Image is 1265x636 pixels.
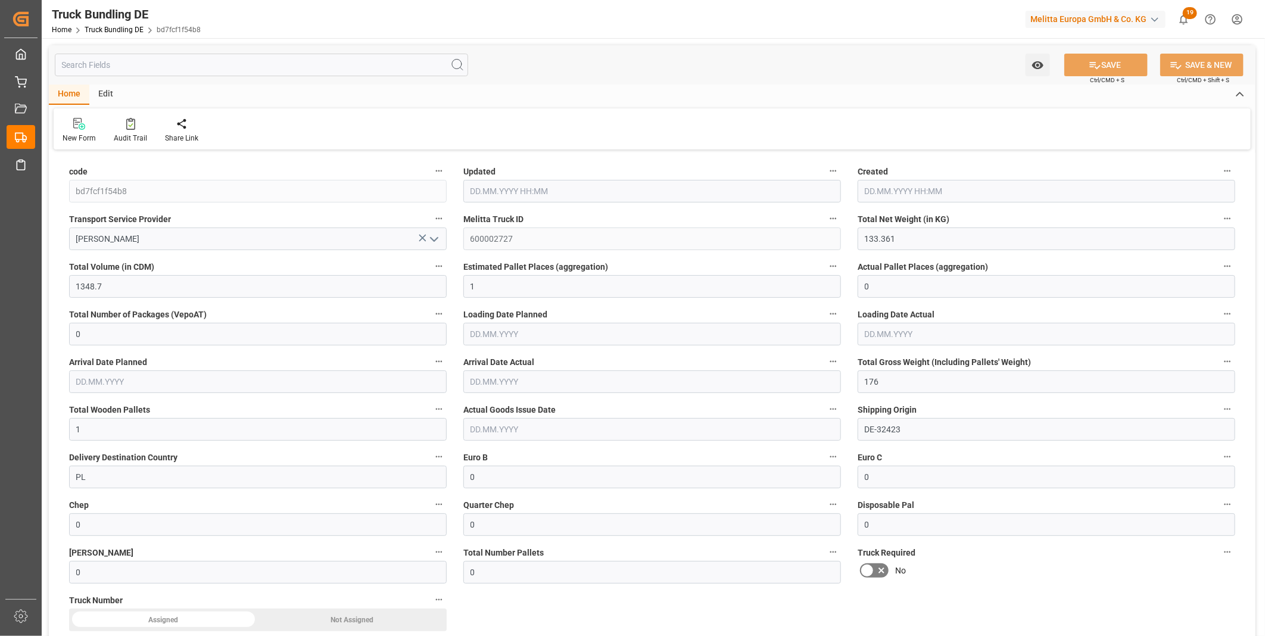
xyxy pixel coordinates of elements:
[1220,354,1235,369] button: Total Gross Weight (Including Pallets' Weight)
[858,547,915,559] span: Truck Required
[1177,76,1229,85] span: Ctrl/CMD + Shift + S
[1220,497,1235,512] button: Disposable Pal
[49,85,89,105] div: Home
[463,370,841,393] input: DD.MM.YYYY
[258,609,447,631] div: Not Assigned
[1170,6,1197,33] button: show 19 new notifications
[858,180,1235,202] input: DD.MM.YYYY HH:MM
[63,133,96,144] div: New Form
[431,211,447,226] button: Transport Service Provider
[1026,8,1170,30] button: Melitta Europa GmbH & Co. KG
[431,544,447,560] button: [PERSON_NAME]
[114,133,147,144] div: Audit Trail
[1026,54,1050,76] button: open menu
[825,258,841,274] button: Estimated Pallet Places (aggregation)
[1220,306,1235,322] button: Loading Date Actual
[825,163,841,179] button: Updated
[85,26,144,34] a: Truck Bundling DE
[431,449,447,464] button: Delivery Destination Country
[69,166,88,178] span: code
[463,418,841,441] input: DD.MM.YYYY
[1197,6,1224,33] button: Help Center
[895,565,906,577] span: No
[431,497,447,512] button: Chep
[431,258,447,274] button: Total Volume (in CDM)
[825,306,841,322] button: Loading Date Planned
[69,308,207,321] span: Total Number of Packages (VepoAT)
[1220,163,1235,179] button: Created
[1220,401,1235,417] button: Shipping Origin
[463,308,547,321] span: Loading Date Planned
[431,401,447,417] button: Total Wooden Pallets
[463,261,608,273] span: Estimated Pallet Places (aggregation)
[463,323,841,345] input: DD.MM.YYYY
[69,547,133,559] span: [PERSON_NAME]
[52,5,201,23] div: Truck Bundling DE
[69,356,147,369] span: Arrival Date Planned
[858,499,914,512] span: Disposable Pal
[463,451,488,464] span: Euro B
[431,163,447,179] button: code
[858,404,917,416] span: Shipping Origin
[1064,54,1148,76] button: SAVE
[858,308,934,321] span: Loading Date Actual
[463,166,496,178] span: Updated
[431,592,447,607] button: Truck Number
[463,180,841,202] input: DD.MM.YYYY HH:MM
[1160,54,1244,76] button: SAVE & NEW
[425,230,443,248] button: open menu
[1220,449,1235,464] button: Euro C
[69,261,154,273] span: Total Volume (in CDM)
[52,26,71,34] a: Home
[858,261,988,273] span: Actual Pallet Places (aggregation)
[431,306,447,322] button: Total Number of Packages (VepoAT)
[1220,211,1235,226] button: Total Net Weight (in KG)
[825,544,841,560] button: Total Number Pallets
[1183,7,1197,19] span: 19
[1220,544,1235,560] button: Truck Required
[463,404,556,416] span: Actual Goods Issue Date
[1026,11,1166,28] div: Melitta Europa GmbH & Co. KG
[858,213,949,226] span: Total Net Weight (in KG)
[69,404,150,416] span: Total Wooden Pallets
[69,609,258,631] div: Assigned
[825,211,841,226] button: Melitta Truck ID
[858,451,882,464] span: Euro C
[825,401,841,417] button: Actual Goods Issue Date
[69,370,447,393] input: DD.MM.YYYY
[1220,258,1235,274] button: Actual Pallet Places (aggregation)
[165,133,198,144] div: Share Link
[69,451,177,464] span: Delivery Destination Country
[825,449,841,464] button: Euro B
[825,497,841,512] button: Quarter Chep
[55,54,468,76] input: Search Fields
[463,356,534,369] span: Arrival Date Actual
[825,354,841,369] button: Arrival Date Actual
[431,354,447,369] button: Arrival Date Planned
[858,323,1235,345] input: DD.MM.YYYY
[69,213,171,226] span: Transport Service Provider
[858,356,1031,369] span: Total Gross Weight (Including Pallets' Weight)
[69,594,123,607] span: Truck Number
[1090,76,1124,85] span: Ctrl/CMD + S
[463,499,514,512] span: Quarter Chep
[858,166,888,178] span: Created
[89,85,122,105] div: Edit
[463,213,524,226] span: Melitta Truck ID
[463,547,544,559] span: Total Number Pallets
[69,499,89,512] span: Chep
